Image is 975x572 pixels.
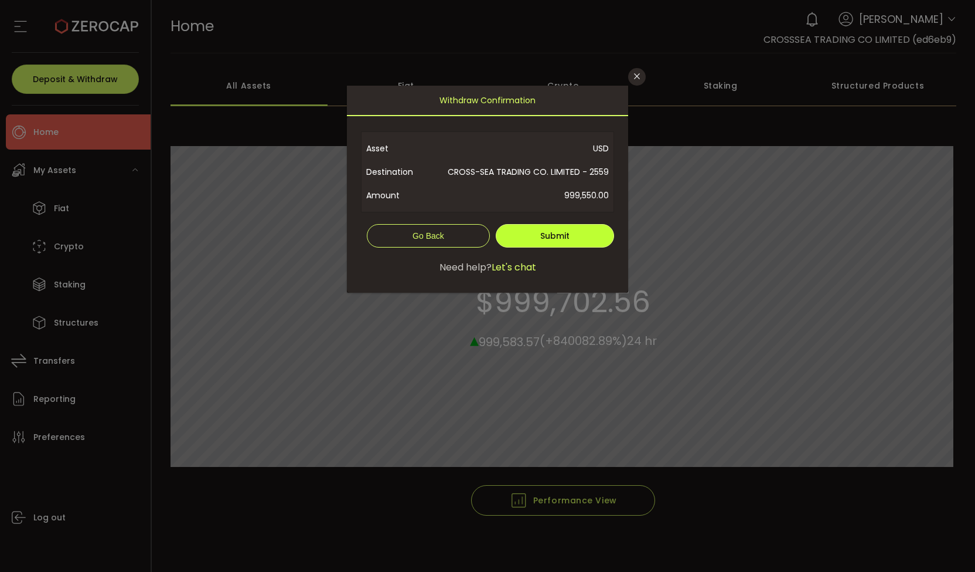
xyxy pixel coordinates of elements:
div: dialog [347,86,628,293]
span: Need help? [439,260,492,275]
span: Destination [366,160,441,184]
span: 999,550.00 [441,184,609,207]
span: Go Back [412,231,444,241]
span: Let's chat [492,260,536,275]
span: CROSS-SEA TRADING CO. LIMITED - 2559 [441,160,609,184]
div: 聊天小工具 [834,445,975,572]
span: Withdraw Confirmation [439,86,536,115]
span: Submit [540,230,570,242]
button: Submit [496,224,614,248]
span: USD [441,137,609,160]
button: Close [628,68,646,86]
span: Asset [366,137,441,160]
iframe: Chat Widget [834,445,975,572]
span: Amount [366,184,441,207]
button: Go Back [367,224,490,248]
